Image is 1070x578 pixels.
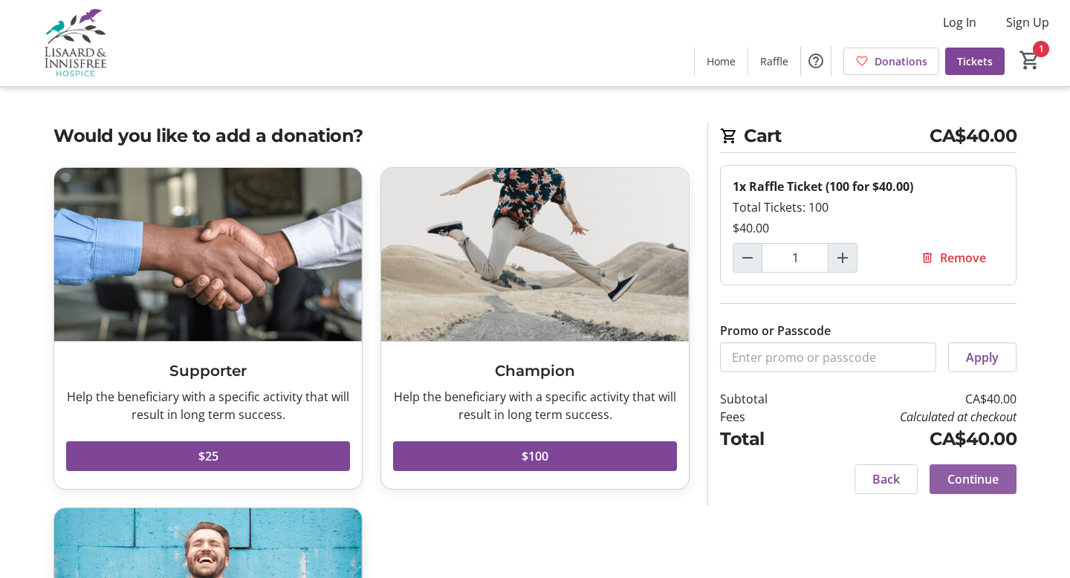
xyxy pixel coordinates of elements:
button: Decrement by one [733,244,762,272]
span: Home [707,53,736,69]
button: Help [801,46,831,76]
a: Raffle [748,48,800,75]
span: Remove [940,249,986,267]
td: Total [720,426,806,452]
span: CA$40.00 [930,123,1016,149]
button: Cart [1016,47,1043,74]
label: Promo or Passcode [720,322,831,340]
span: Tickets [957,53,993,69]
td: Calculated at checkout [806,408,1016,426]
button: Continue [930,464,1016,494]
button: Back [855,464,918,494]
td: CA$40.00 [806,390,1016,408]
span: Raffle [760,53,788,69]
span: Apply [966,348,999,366]
div: Help the beneficiary with a specific activity that will result in long term success. [393,388,677,423]
div: 1x Raffle Ticket (100 for $40.00) [733,178,1004,195]
div: $40.00 [733,219,1004,237]
img: Lisaard & Innisfree Hospice's Logo [9,6,141,80]
span: Sign Up [1006,13,1049,31]
button: $25 [66,441,350,471]
a: Tickets [945,48,1005,75]
h2: Would you like to add a donation? [53,123,690,149]
td: Fees [720,408,806,426]
div: Help the beneficiary with a specific activity that will result in long term success. [66,388,350,423]
button: $100 [393,441,677,471]
div: Total Tickets: 100 [733,198,1004,216]
td: Subtotal [720,390,806,408]
span: $25 [198,447,218,465]
h2: Cart [720,123,1016,153]
span: Donations [875,53,927,69]
button: Log In [931,10,988,34]
input: Raffle Ticket (100 for $40.00) Quantity [762,243,829,273]
button: Remove [903,243,1004,273]
h3: Champion [393,360,677,382]
button: Apply [948,342,1016,372]
input: Enter promo or passcode [720,342,936,372]
td: CA$40.00 [806,426,1016,452]
a: Home [695,48,748,75]
button: Increment by one [829,244,857,272]
a: Donations [843,48,939,75]
span: Back [872,470,900,488]
img: Champion [381,168,689,341]
span: Continue [947,470,999,488]
img: Supporter [54,168,362,341]
button: Sign Up [994,10,1061,34]
span: $100 [522,447,548,465]
span: Log In [943,13,976,31]
h3: Supporter [66,360,350,382]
